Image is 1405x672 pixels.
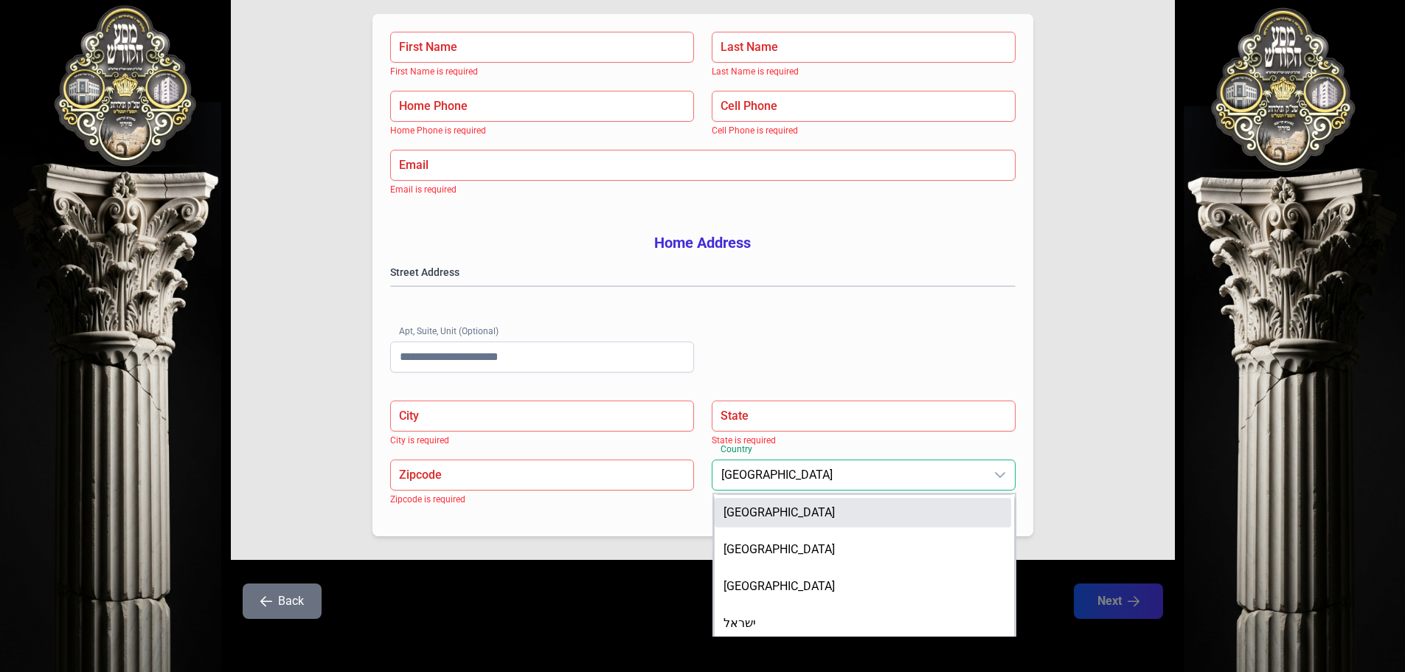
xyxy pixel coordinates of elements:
span: Last Name is required [712,66,799,77]
span: First Name is required [390,66,478,77]
button: Next [1074,583,1163,619]
div: Zipcode is required [390,492,465,504]
button: Back [243,583,322,619]
span: [GEOGRAPHIC_DATA] [724,505,835,519]
li: ישראל [715,609,1011,638]
span: United States [712,460,985,490]
span: Cell Phone is required [712,125,798,136]
span: Home Phone is required [390,125,486,136]
ul: Option List [715,495,1014,647]
span: City is required [390,435,449,446]
li: United States [715,498,1011,527]
span: [GEOGRAPHIC_DATA] [724,542,835,556]
label: Street Address [390,265,1016,280]
span: [GEOGRAPHIC_DATA] [724,579,835,593]
h3: Home Address [390,232,1016,253]
div: dropdown trigger [985,460,1015,490]
span: Email is required [390,184,457,195]
span: State is required [712,435,776,446]
li: Canada [715,572,1011,601]
li: United Kingdom [715,535,1011,564]
span: ישראל [724,616,756,630]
